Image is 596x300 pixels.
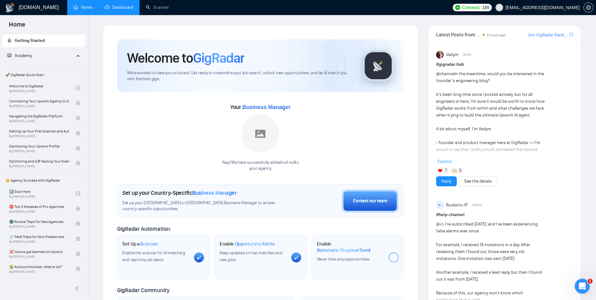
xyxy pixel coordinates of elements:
span: Set up your [GEOGRAPHIC_DATA] or [GEOGRAPHIC_DATA] Business Manager to access country-specific op... [122,200,288,212]
h1: # gigradar-hub [436,61,573,68]
span: Connects: [462,4,481,11]
span: Automatic Proposal Send [317,247,370,253]
span: Navigating the GigRadar Platform [9,113,69,119]
div: BI [436,202,443,209]
img: upwork-logo.png [455,5,460,10]
span: Latest Posts from the GigRadar Community [436,31,481,39]
span: Academy [7,53,32,58]
span: lock [76,116,80,120]
a: export [569,32,573,38]
span: By [PERSON_NAME] [9,104,69,108]
img: Vadym [436,51,444,59]
div: Yaay! We have successfully added null null to [222,160,299,172]
a: See the details [464,178,492,185]
span: 7 [445,168,447,174]
span: 👑 Agency Success with GigRadar [3,174,84,187]
span: lock [76,101,80,105]
span: lock [76,161,80,165]
span: export [569,32,573,37]
span: 😭 Account blocked: what to do? [9,264,69,270]
span: Academy [15,53,32,58]
button: Reply [436,176,457,186]
span: lock [76,131,80,135]
span: lock [76,221,80,226]
span: check-circle [76,191,80,196]
h1: Set up your Country-Specific [122,189,237,196]
span: By [PERSON_NAME] [9,210,69,214]
li: Getting Started [2,34,85,47]
span: GigRadar Automation [117,225,170,232]
a: homeHome [74,5,92,10]
a: setting [583,5,593,10]
span: Connecting Your Upwork Agency to GigRadar [9,98,69,104]
a: 1️⃣ Start HereBy[PERSON_NAME] [9,187,76,200]
span: Scanner [140,241,158,247]
h1: Enable [220,241,275,247]
span: 3 hours ago [486,33,506,37]
span: Optimizing and A/B Testing Your Scanner for Better Results [9,158,69,164]
span: Optimizing Your Upwork Profile [9,143,69,149]
span: Your [230,104,291,111]
span: We're excited to have you on board. Get ready to streamline your job search, unlock new opportuni... [127,70,353,82]
span: lock [76,236,80,241]
span: Expand [437,159,451,164]
span: Keep updated on top matches and new jobs. [220,250,282,262]
span: check-circle [76,86,80,90]
p: your agency . [222,166,299,172]
img: logo [5,3,15,13]
a: Reply [441,178,451,185]
div: Contact our team [353,198,387,204]
span: 155 [482,4,489,11]
a: Welcome to GigRadarBy[PERSON_NAME] [9,81,76,95]
span: 🚀 GigRadar Quick Start [3,69,84,81]
h1: Welcome to [127,49,244,66]
span: By [PERSON_NAME] [9,119,69,123]
span: By [PERSON_NAME] [9,134,69,138]
a: dashboardDashboard [105,5,133,10]
a: searchScanner [146,5,169,10]
span: By [PERSON_NAME] [9,225,69,229]
img: 🙌 [452,168,457,173]
h1: Set Up a [122,241,158,247]
span: By [PERSON_NAME] [9,149,69,153]
img: ❤️ [438,168,442,173]
img: placeholder.png [242,115,279,153]
span: By [PERSON_NAME] [9,164,69,168]
span: Budianto IP [446,202,468,209]
span: Opportunity Alerts [235,241,275,247]
button: Contact our team [342,189,399,213]
span: lock [76,146,80,150]
span: Home [4,20,30,33]
span: @channel [436,71,455,76]
span: Enable the scanner for AI matching and real-time job alerts. [122,250,185,262]
iframe: Intercom live chat [575,279,590,294]
span: lock [76,206,80,211]
span: By [PERSON_NAME] [9,255,69,259]
span: By [PERSON_NAME] [9,240,69,244]
span: GigRadar Community [117,287,170,294]
img: gigradar-logo.png [363,50,394,81]
div: in the meantime, would you be interested in the founder’s engineering blog? It’s been long time s... [436,70,546,250]
span: lock [76,266,80,271]
span: Business Manager [242,104,290,110]
span: By [PERSON_NAME] [9,270,69,274]
button: See the details [459,176,497,186]
span: ☠️ Fatal Traps for Solo Freelancers [9,234,69,240]
span: GigRadar [193,49,244,66]
span: Never miss any opportunities. [317,256,370,262]
span: double-left [74,285,81,292]
span: 5 [459,168,461,174]
span: lock [76,251,80,256]
span: ❌ How to get banned on Upwork [9,249,69,255]
span: 1 [588,279,593,284]
span: Vadym [446,51,459,58]
span: 2:26 PM [472,202,482,208]
a: Join GigRadar Slack Community [527,32,568,39]
span: ⛔ Top 3 Mistakes of Pro Agencies [9,204,69,210]
span: rocket [7,38,12,43]
h1: # help-channel [436,211,573,218]
span: [DATE] [463,52,471,58]
span: fund-projection-screen [7,53,12,58]
span: Getting Started [15,38,45,43]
